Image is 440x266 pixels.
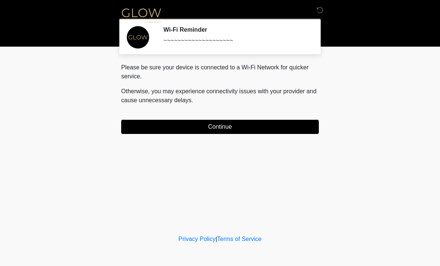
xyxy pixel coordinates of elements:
[192,97,193,103] span: .
[216,236,217,242] a: |
[121,120,319,134] button: Continue
[217,236,261,242] a: Terms of Service
[114,6,169,25] img: Glow Medical Spa Logo
[163,36,308,45] div: ~~~~~~~~~~~~~~~~~~~~
[121,87,319,105] p: Otherwise, you may experience connectivity issues with your provider and cause unnecessary delays
[127,26,149,48] img: Agent Avatar
[179,236,216,242] a: Privacy Policy
[121,63,319,81] p: Please be sure your device is connected to a Wi-Fi Network for quicker service.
